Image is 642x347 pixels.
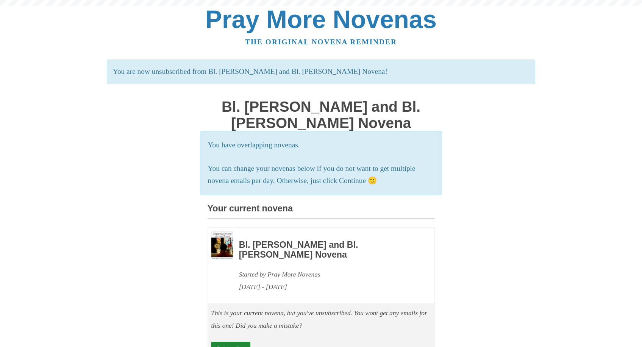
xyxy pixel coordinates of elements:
[239,281,414,293] div: [DATE] - [DATE]
[208,139,434,152] p: You have overlapping novenas.
[211,309,427,329] em: This is your current novena, but you've unsubscribed. You wont get any emails for this one! Did y...
[208,99,435,131] h1: Bl. [PERSON_NAME] and Bl. [PERSON_NAME] Novena
[208,204,435,219] h3: Your current novena
[239,268,414,281] div: Started by Pray More Novenas
[107,59,535,84] p: You are now unsubscribed from Bl. [PERSON_NAME] and Bl. [PERSON_NAME] Novena!
[239,240,414,259] h3: Bl. [PERSON_NAME] and Bl. [PERSON_NAME] Novena
[211,231,233,259] img: Novena image
[205,5,437,33] a: Pray More Novenas
[208,163,434,188] p: You can change your novenas below if you do not want to get multiple novena emails per day. Other...
[245,38,397,46] a: The original novena reminder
